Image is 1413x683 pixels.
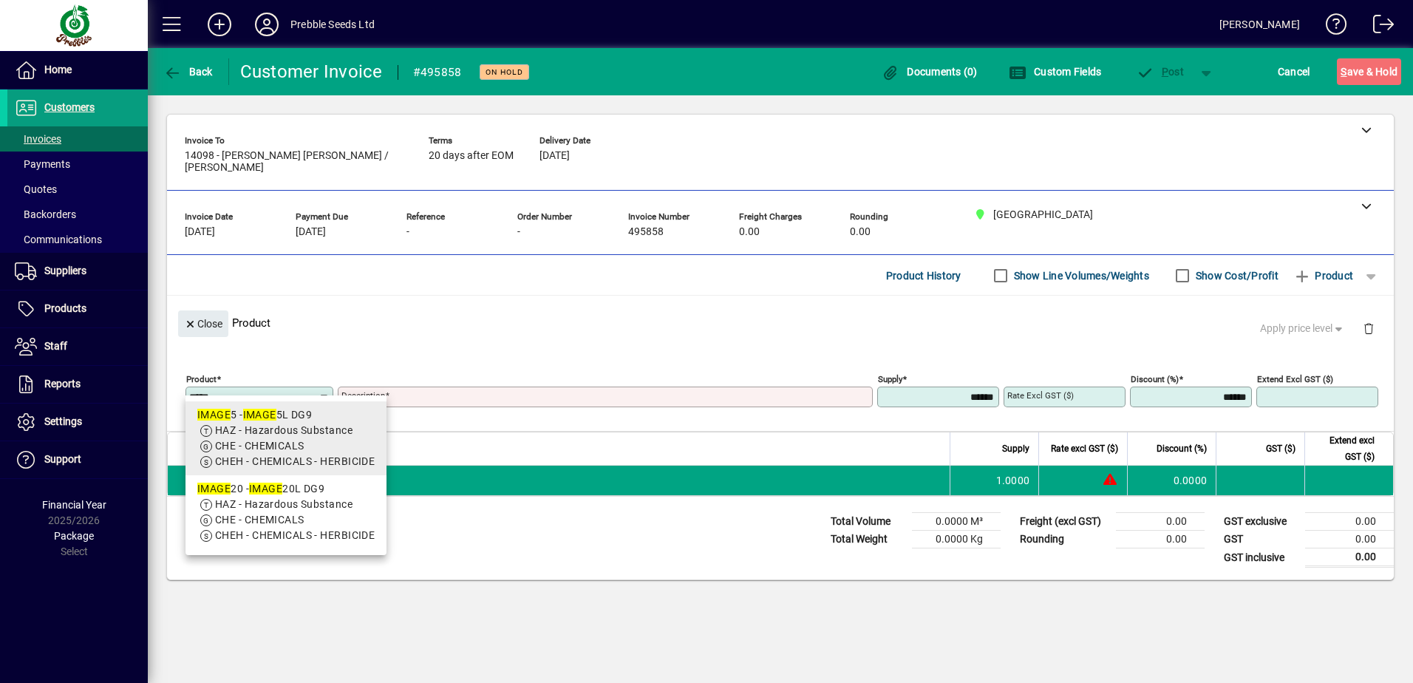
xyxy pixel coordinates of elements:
[1216,531,1305,548] td: GST
[1131,374,1179,384] mat-label: Discount (%)
[243,11,290,38] button: Profile
[539,150,570,162] span: [DATE]
[1341,60,1397,84] span: ave & Hold
[1051,441,1118,457] span: Rate excl GST ($)
[1260,321,1346,336] span: Apply price level
[1266,441,1295,457] span: GST ($)
[44,340,67,352] span: Staff
[1157,441,1207,457] span: Discount (%)
[185,226,215,238] span: [DATE]
[215,498,353,510] span: HAZ - Hazardous Substance
[185,401,387,475] mat-option: IMAGE5 - IMAGE 5L DG9
[1351,310,1386,346] button: Delete
[7,366,148,403] a: Reports
[186,374,217,384] mat-label: Product
[7,253,148,290] a: Suppliers
[54,530,94,542] span: Package
[1009,66,1102,78] span: Custom Fields
[7,404,148,441] a: Settings
[148,58,229,85] app-page-header-button: Back
[240,60,383,84] div: Customer Invoice
[249,483,282,495] em: IMAGE
[197,409,231,421] em: IMAGE
[1219,13,1300,36] div: [PERSON_NAME]
[44,453,81,465] span: Support
[1278,60,1310,84] span: Cancel
[197,481,375,497] div: 20 - 20L DG9
[886,264,961,288] span: Product History
[1162,66,1168,78] span: P
[42,499,106,511] span: Financial Year
[1362,3,1395,51] a: Logout
[1305,548,1394,567] td: 0.00
[1011,268,1149,283] label: Show Line Volumes/Weights
[1305,531,1394,548] td: 0.00
[215,424,353,436] span: HAZ - Hazardous Substance
[7,290,148,327] a: Products
[517,226,520,238] span: -
[628,226,664,238] span: 495858
[1216,513,1305,531] td: GST exclusive
[7,52,148,89] a: Home
[44,64,72,75] span: Home
[1012,513,1116,531] td: Freight (excl GST)
[1314,432,1375,465] span: Extend excl GST ($)
[1337,58,1401,85] button: Save & Hold
[160,58,217,85] button: Back
[1315,3,1347,51] a: Knowledge Base
[44,378,81,390] span: Reports
[7,441,148,478] a: Support
[1136,66,1184,78] span: ost
[184,312,222,336] span: Close
[174,316,232,330] app-page-header-button: Close
[486,67,523,77] span: On hold
[1351,322,1386,335] app-page-header-button: Delete
[7,328,148,365] a: Staff
[7,152,148,177] a: Payments
[882,66,978,78] span: Documents (0)
[880,262,967,289] button: Product History
[1341,66,1346,78] span: S
[296,226,326,238] span: [DATE]
[7,177,148,202] a: Quotes
[15,208,76,220] span: Backorders
[1193,268,1278,283] label: Show Cost/Profit
[197,407,375,423] div: 5 - 5L DG9
[912,531,1001,548] td: 0.0000 Kg
[823,513,912,531] td: Total Volume
[196,11,243,38] button: Add
[413,61,462,84] div: #495858
[1257,374,1333,384] mat-label: Extend excl GST ($)
[878,374,902,384] mat-label: Supply
[912,513,1001,531] td: 0.0000 M³
[163,66,213,78] span: Back
[1305,513,1394,531] td: 0.00
[429,150,514,162] span: 20 days after EOM
[406,226,409,238] span: -
[178,310,228,337] button: Close
[290,13,375,36] div: Prebble Seeds Ltd
[341,390,385,401] mat-label: Description
[44,265,86,276] span: Suppliers
[243,409,276,421] em: IMAGE
[1002,441,1029,457] span: Supply
[996,473,1030,488] span: 1.0000
[167,296,1394,350] div: Product
[7,227,148,252] a: Communications
[1216,548,1305,567] td: GST inclusive
[1127,466,1216,495] td: 0.0000
[185,475,387,549] mat-option: IMAGE20 - IMAGE 20L DG9
[1116,531,1205,548] td: 0.00
[1254,316,1352,342] button: Apply price level
[215,514,304,526] span: CHE - CHEMICALS
[878,58,981,85] button: Documents (0)
[7,202,148,227] a: Backorders
[215,455,375,467] span: CHEH - CHEMICALS - HERBICIDE
[1128,58,1191,85] button: Post
[739,226,760,238] span: 0.00
[823,531,912,548] td: Total Weight
[1012,531,1116,548] td: Rounding
[15,234,102,245] span: Communications
[1274,58,1314,85] button: Cancel
[197,483,231,495] em: IMAGE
